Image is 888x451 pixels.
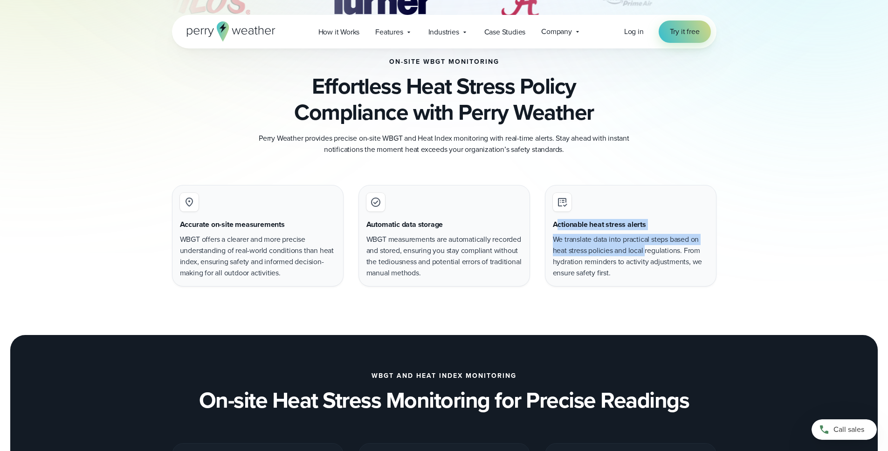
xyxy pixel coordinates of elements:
[366,234,522,279] p: WBGT measurements are automatically recorded and stored, ensuring you stay compliant without the ...
[199,387,689,413] h3: On-site Heat Stress Monitoring for Precise Readings
[541,26,572,37] span: Company
[180,234,336,279] p: WBGT offers a clearer and more precise understanding of real-world conditions than heat index, en...
[484,27,526,38] span: Case Studies
[659,20,711,43] a: Try it free
[553,219,646,230] h3: Actionable heat stress alerts
[670,26,700,37] span: Try it free
[375,27,403,38] span: Features
[318,27,360,38] span: How it Works
[389,58,499,66] h2: on-site wbgt monitoring
[428,27,459,38] span: Industries
[812,419,877,440] a: Call sales
[180,219,285,230] h3: Accurate on-site measurements
[366,219,443,230] h3: Automatic data storage
[624,26,644,37] a: Log in
[833,424,864,435] span: Call sales
[476,22,534,41] a: Case Studies
[553,234,709,279] p: We translate data into practical steps based on heat stress policies and local regulations. From ...
[258,133,631,155] p: Perry Weather provides precise on-site WBGT and Heat Index monitoring with real-time alerts. Stay...
[372,372,516,380] h2: WBGT and Heat Index Monitoring
[172,73,716,125] h3: Effortless Heat Stress Policy Compliance with Perry Weather
[310,22,368,41] a: How it Works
